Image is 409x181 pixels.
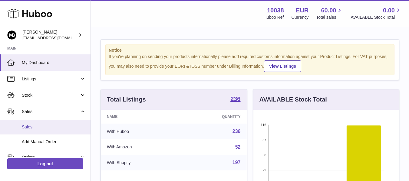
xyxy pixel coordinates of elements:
a: 197 [233,160,241,165]
img: hi@margotbardot.com [7,31,16,40]
a: 52 [235,144,241,150]
th: Name [101,110,180,124]
strong: EUR [296,6,308,15]
div: [PERSON_NAME] [22,29,77,41]
span: My Dashboard [22,60,86,66]
text: 116 [261,123,266,127]
a: 0.00 AVAILABLE Stock Total [351,6,402,20]
a: 60.00 Total sales [316,6,343,20]
span: Stock [22,92,80,98]
a: View Listings [264,60,301,72]
div: If you're planning on sending your products internationally please add required customs informati... [109,54,391,72]
a: Log out [7,158,83,169]
span: Orders [22,154,80,160]
span: 60.00 [321,6,336,15]
div: Currency [292,15,309,20]
td: With Shopify [101,155,180,170]
text: 29 [262,168,266,172]
th: Quantity [180,110,246,124]
td: With Huboo [101,124,180,139]
span: Sales [22,124,86,130]
text: 58 [262,153,266,157]
h3: AVAILABLE Stock Total [259,95,327,104]
span: Total sales [316,15,343,20]
span: 0.00 [383,6,395,15]
strong: 10038 [267,6,284,15]
h3: Total Listings [107,95,146,104]
span: Sales [22,109,80,115]
td: With Amazon [101,139,180,155]
strong: 236 [230,96,240,102]
strong: Notice [109,47,391,53]
a: 236 [230,96,240,103]
span: Listings [22,76,80,82]
text: 87 [262,138,266,142]
span: [EMAIL_ADDRESS][DOMAIN_NAME] [22,35,89,40]
a: 236 [233,129,241,134]
span: Add Manual Order [22,139,86,145]
span: AVAILABLE Stock Total [351,15,402,20]
div: Huboo Ref [264,15,284,20]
